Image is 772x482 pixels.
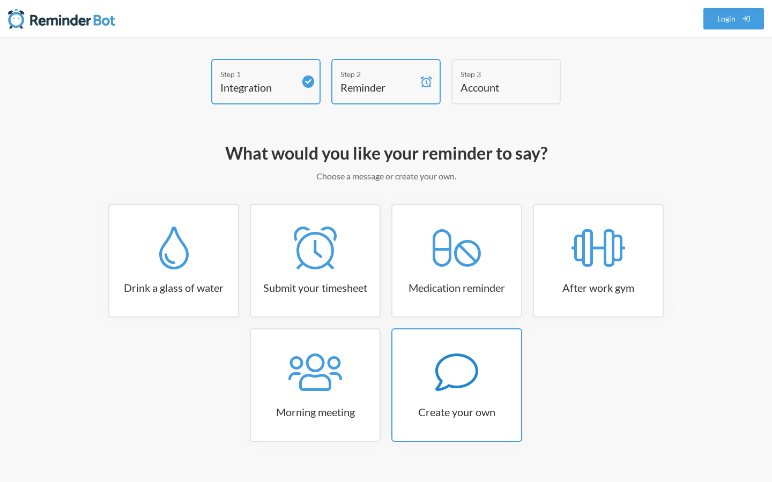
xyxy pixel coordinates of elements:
a: Login [703,8,764,29]
div: Step 1 [220,69,295,80]
h3: Morning meeting [251,404,380,419]
h3: Submit your timesheet [251,280,380,295]
img: Reminder Bot [8,8,115,29]
p: Choose a message or create your own. [75,170,697,183]
h3: Create your own [392,404,521,419]
h3: Drink a glass of water [109,280,238,295]
h4: Reminder [340,80,415,95]
h2: What would you like your reminder to say? [75,142,697,164]
h3: Medication reminder [392,280,521,295]
h4: Integration [220,80,295,95]
div: Step 3 [461,69,536,80]
div: Step 2 [340,69,415,80]
h4: Account [461,80,536,95]
h3: After work gym [534,280,663,295]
